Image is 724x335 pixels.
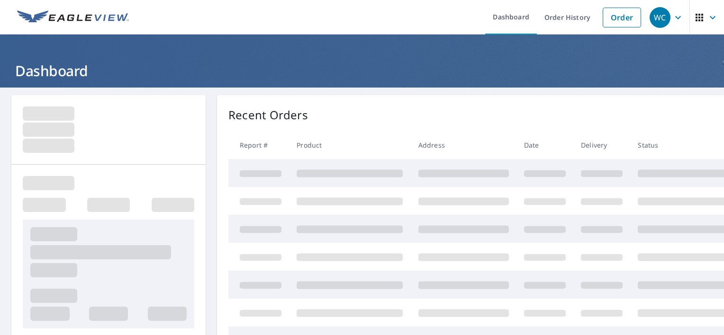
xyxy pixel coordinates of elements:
[228,106,308,123] p: Recent Orders
[516,131,573,159] th: Date
[411,131,516,159] th: Address
[11,61,713,80] h1: Dashboard
[228,131,289,159] th: Report #
[650,7,670,28] div: WC
[603,8,641,27] a: Order
[17,10,129,25] img: EV Logo
[289,131,410,159] th: Product
[573,131,630,159] th: Delivery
